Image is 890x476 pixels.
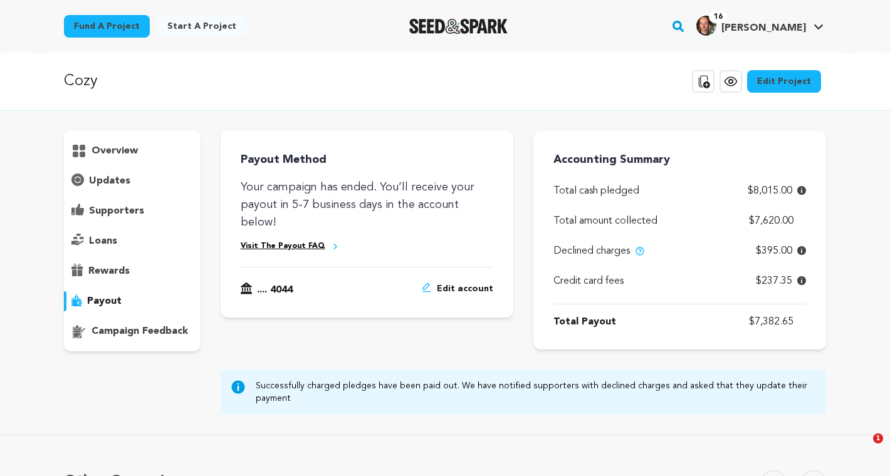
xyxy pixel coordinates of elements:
[749,214,806,229] p: $7,620.00
[694,13,826,39] span: Pascalicchio L.'s Profile
[437,282,493,297] span: Edit account
[635,246,645,256] img: help-circle.svg
[92,324,188,339] p: campaign feedback
[756,244,792,259] span: $395.00
[89,204,144,219] p: supporters
[409,19,508,34] a: Seed&Spark Homepage
[694,13,826,36] a: Pascalicchio L.'s Profile
[553,274,624,289] p: Credit card fees
[64,141,201,161] button: overview
[92,143,138,158] p: overview
[709,11,728,23] span: 16
[696,16,716,36] img: e4b466a9959eec9e.jpg
[256,380,816,405] p: Successfully charged pledges have been paid out. We have notified supporters with declined charge...
[553,214,657,229] p: Total amount collected
[749,314,806,329] p: $7,382.65
[756,274,792,289] span: $237.35
[409,19,508,34] img: Seed&Spark Logo Dark Mode
[64,201,201,221] button: supporters
[88,264,130,279] p: rewards
[241,241,325,252] a: Visit The Payout FAQ
[721,23,806,33] span: [PERSON_NAME]
[747,70,821,93] a: Edit Project
[241,178,493,231] p: Your campaign has ended. You’ll receive your payout in 5-7 business days in the account below!
[553,244,630,259] span: Declined charges
[257,282,293,297] p: .... 4044
[553,314,616,329] p: Total Payout
[89,173,130,189] p: updates
[422,282,493,297] a: Edit account
[64,15,150,38] a: Fund a project
[64,291,201,311] button: payout
[64,70,98,93] p: Cozy
[87,294,122,309] p: payout
[696,16,806,36] div: Pascalicchio L.'s Profile
[553,151,806,168] h4: Accounting Summary
[157,15,246,38] a: Start a project
[847,433,877,463] iframe: Intercom live chat
[64,261,201,281] button: rewards
[748,184,792,199] span: $8,015.00
[873,433,883,443] span: 1
[64,321,201,341] button: campaign feedback
[89,234,117,249] p: loans
[64,231,201,251] button: loans
[241,151,493,168] h4: Payout Method
[553,184,639,199] span: Total cash pledged
[64,171,201,191] button: updates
